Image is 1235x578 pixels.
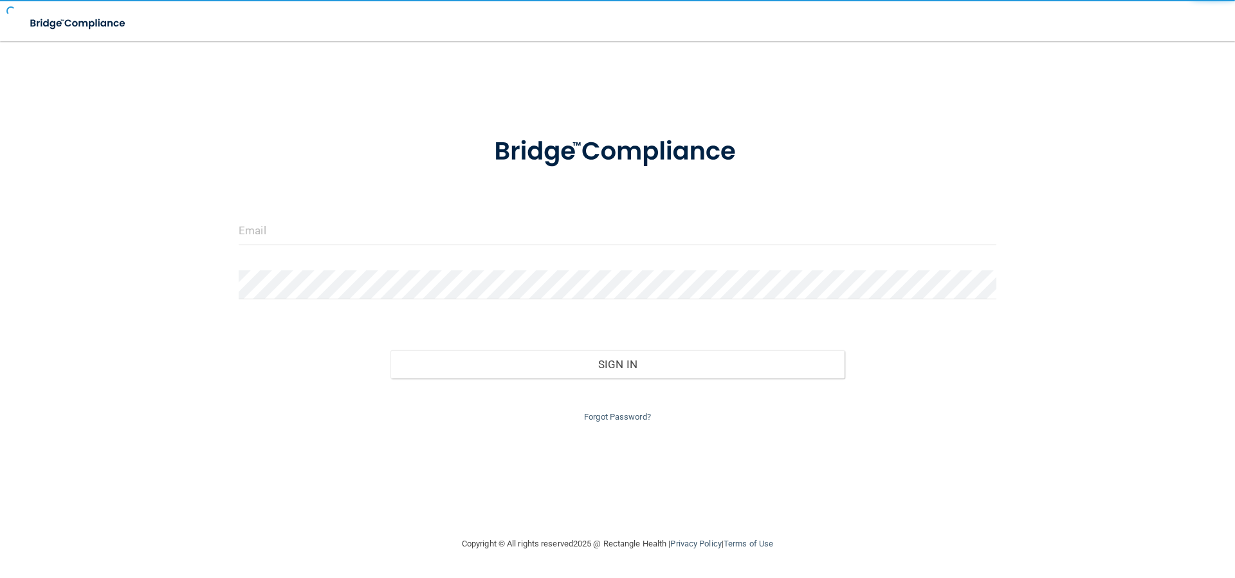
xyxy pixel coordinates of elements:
img: bridge_compliance_login_screen.278c3ca4.svg [468,118,767,185]
a: Terms of Use [724,539,773,548]
a: Forgot Password? [584,412,651,422]
button: Sign In [390,350,845,378]
img: bridge_compliance_login_screen.278c3ca4.svg [19,10,138,37]
div: Copyright © All rights reserved 2025 @ Rectangle Health | | [383,523,852,564]
a: Privacy Policy [670,539,721,548]
input: Email [239,216,996,245]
